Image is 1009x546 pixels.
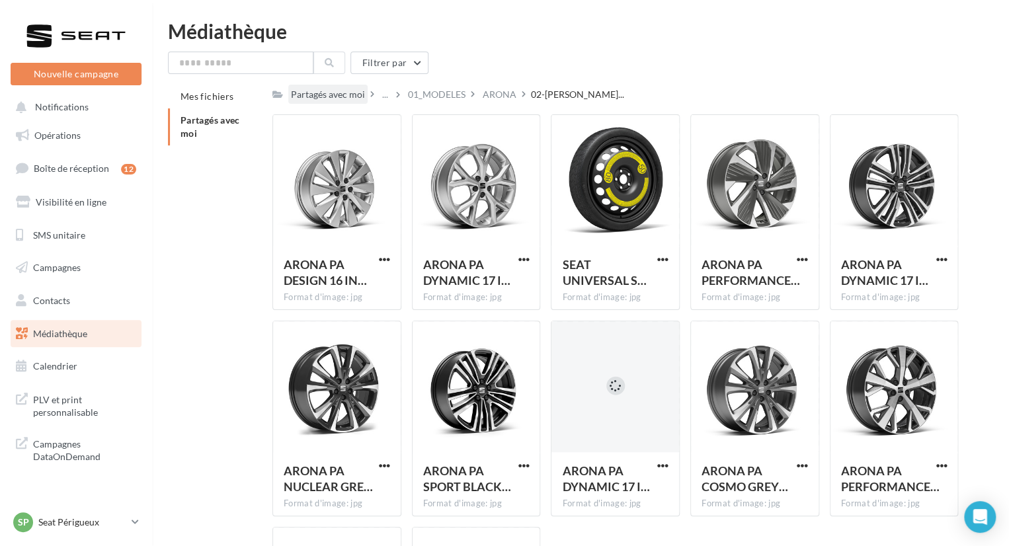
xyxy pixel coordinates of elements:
[33,229,85,240] span: SMS unitaire
[291,88,365,101] div: Partagés avec moi
[8,154,144,182] a: Boîte de réception12
[423,257,510,288] span: ARONA PA DYNAMIC 17 INCH BRILLIANT SILVER ALLOY WHEELS FR
[181,114,240,139] span: Partagés avec moi
[702,257,800,288] span: ARONA PA PERFORMANCE 18 INCH COSMO GREY MATT MACHINED ALLOY AEROWHEELS
[8,122,144,149] a: Opérations
[284,257,367,288] span: ARONA PA DESIGN 16 INCH BRILLIANT SILVER ALLOY WHEELS
[8,188,144,216] a: Visibilité en ligne
[8,320,144,348] a: Médiathèque
[11,510,141,535] a: SP Seat Périgueux
[380,85,391,104] div: ...
[702,292,808,303] div: Format d'image: jpg
[35,102,89,113] span: Notifications
[33,262,81,273] span: Campagnes
[38,516,126,529] p: Seat Périgueux
[8,254,144,282] a: Campagnes
[33,391,136,419] span: PLV et print personnalisable
[284,498,390,510] div: Format d'image: jpg
[36,196,106,208] span: Visibilité en ligne
[408,88,465,101] div: 01_MODELES
[350,52,428,74] button: Filtrer par
[33,435,136,463] span: Campagnes DataOnDemand
[33,328,87,339] span: Médiathèque
[562,257,646,288] span: SEAT UNIVERSAL SPARE WHEEL 18 inch
[8,385,144,424] a: PLV et print personnalisable
[168,21,993,41] div: Médiathèque
[181,91,233,102] span: Mes fichiers
[423,292,530,303] div: Format d'image: jpg
[34,130,81,141] span: Opérations
[284,292,390,303] div: Format d'image: jpg
[562,292,668,303] div: Format d'image: jpg
[33,295,70,306] span: Contacts
[8,430,144,469] a: Campagnes DataOnDemand
[841,292,948,303] div: Format d'image: jpg
[562,463,649,494] span: ARONA PA DYNAMIC 17 INCH BRILLIANT SILVER ALLOY WHEELS
[423,498,530,510] div: Format d'image: jpg
[841,498,948,510] div: Format d'image: jpg
[8,352,144,380] a: Calendrier
[423,463,511,494] span: ARONA PA SPORT BLACK 17 INCH ALLOY WHEELS
[841,257,928,288] span: ARONA PA DYNAMIC 17 INCH NUCLEAR GREY MACHINED ALLOY WHEELS
[8,221,144,249] a: SMS unitaire
[562,498,668,510] div: Format d'image: jpg
[18,516,29,529] span: SP
[531,88,624,101] span: 02-[PERSON_NAME]...
[702,463,788,494] span: ARONA PA COSMO GREY 18 INCH
[121,164,136,175] div: 12
[483,88,516,101] div: ARONA
[11,63,141,85] button: Nouvelle campagne
[841,463,940,494] span: ARONA PA PERFORMANCE 18 INCH NUCLEAR GREY MACHINED ALLOY WHEELS
[8,287,144,315] a: Contacts
[702,498,808,510] div: Format d'image: jpg
[284,463,373,494] span: ARONA PA NUCLEAR GREY 18 INCH ALLOY WHEELS
[964,501,996,533] div: Open Intercom Messenger
[34,163,109,174] span: Boîte de réception
[33,360,77,371] span: Calendrier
